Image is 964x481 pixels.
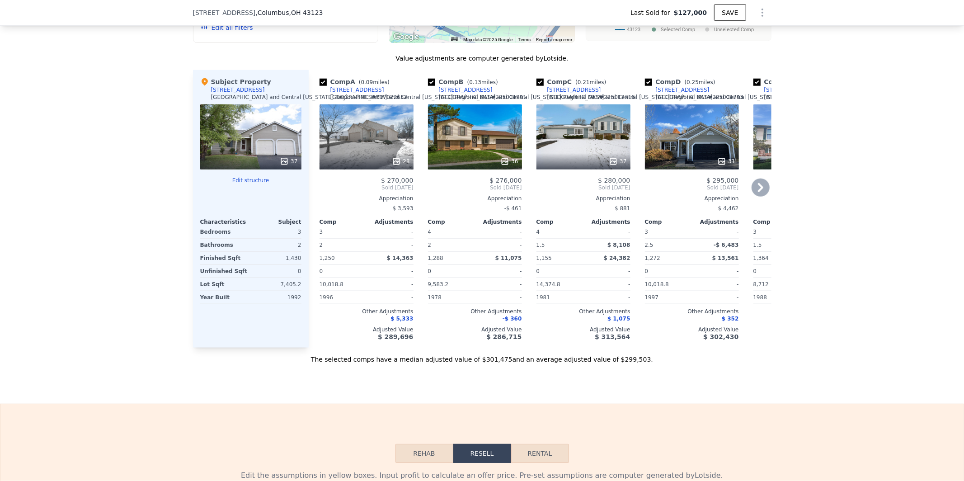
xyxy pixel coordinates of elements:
[753,229,757,235] span: 3
[428,291,473,304] div: 1978
[200,226,249,238] div: Bedrooms
[536,281,560,288] span: 14,374.8
[477,226,522,238] div: -
[428,239,473,251] div: 2
[694,265,739,278] div: -
[585,265,630,278] div: -
[717,157,735,166] div: 31
[428,268,432,274] span: 0
[627,27,640,33] text: 43123
[536,326,630,333] div: Adjusted Value
[200,239,249,251] div: Bathrooms
[645,326,739,333] div: Adjusted Value
[391,31,421,43] a: Open this area in Google Maps (opens a new window)
[463,37,513,42] span: Map data ©2025 Google
[320,239,365,251] div: 2
[330,94,527,101] div: [GEOGRAPHIC_DATA] and Central [US_STATE] Regional MLS # 225001941
[718,205,739,212] span: $ 4,462
[585,278,630,291] div: -
[439,86,493,94] div: [STREET_ADDRESS]
[320,255,335,261] span: 1,250
[585,291,630,304] div: -
[320,195,414,202] div: Appreciation
[656,94,852,101] div: [GEOGRAPHIC_DATA] and Central [US_STATE] Regional MLS # 224038896
[368,226,414,238] div: -
[714,5,746,21] button: SAVE
[753,308,847,315] div: Other Adjustments
[604,255,630,261] span: $ 24,382
[753,218,800,226] div: Comp
[630,8,674,17] span: Last Sold for
[687,79,699,85] span: 0.25
[764,94,961,101] div: [GEOGRAPHIC_DATA] and Central [US_STATE] Regional MLS # 225017034
[320,268,323,274] span: 0
[368,278,414,291] div: -
[251,218,301,226] div: Subject
[451,37,457,41] button: Keyboard shortcuts
[536,229,540,235] span: 4
[753,4,771,22] button: Show Options
[428,229,432,235] span: 4
[753,239,799,251] div: 1.5
[320,308,414,315] div: Other Adjustments
[201,23,253,32] button: Edit all filters
[703,333,738,340] span: $ 302,430
[320,77,393,86] div: Comp A
[320,86,384,94] a: [STREET_ADDRESS]
[764,86,818,94] div: [STREET_ADDRESS]
[495,255,522,261] span: $ 11,075
[361,79,373,85] span: 0.09
[428,86,493,94] a: [STREET_ADDRESS]
[645,195,739,202] div: Appreciation
[200,265,249,278] div: Unfinished Sqft
[289,9,323,16] span: , OH 43123
[536,37,572,42] a: Report a map error
[536,239,582,251] div: 1.5
[578,79,590,85] span: 0.21
[645,268,649,274] span: 0
[504,205,522,212] span: -$ 461
[200,278,249,291] div: Lot Sqft
[428,308,522,315] div: Other Adjustments
[694,291,739,304] div: -
[645,229,649,235] span: 3
[469,79,481,85] span: 0.13
[607,242,630,248] span: $ 8,108
[547,94,744,101] div: [GEOGRAPHIC_DATA] and Central [US_STATE] Regional MLS # 225001743
[645,218,692,226] div: Comp
[428,255,443,261] span: 1,288
[391,31,421,43] img: Google
[536,268,540,274] span: 0
[681,79,719,85] span: ( miles)
[211,94,408,101] div: [GEOGRAPHIC_DATA] and Central [US_STATE] Regional MLS # 217022652
[503,316,522,322] span: -$ 360
[572,79,610,85] span: ( miles)
[645,308,739,315] div: Other Adjustments
[598,177,630,184] span: $ 280,000
[475,218,522,226] div: Adjustments
[428,77,502,86] div: Comp B
[477,265,522,278] div: -
[489,177,522,184] span: $ 276,000
[439,94,635,101] div: [GEOGRAPHIC_DATA] and Central [US_STATE] Regional MLS # 225012716
[428,326,522,333] div: Adjusted Value
[477,239,522,251] div: -
[320,229,323,235] span: 3
[200,470,764,481] div: Edit the assumptions in yellow boxes. Input profit to calculate an offer price. Pre-set assumptio...
[753,77,827,86] div: Comp E
[595,333,630,340] span: $ 313,564
[368,239,414,251] div: -
[536,308,630,315] div: Other Adjustments
[428,184,522,191] span: Sold [DATE]
[253,291,301,304] div: 1992
[280,157,297,166] div: 37
[753,202,847,215] div: -
[722,316,739,322] span: $ 352
[712,255,739,261] span: $ 13,561
[320,281,343,288] span: 10,018.8
[320,326,414,333] div: Adjusted Value
[536,255,552,261] span: 1,155
[674,8,707,17] span: $127,000
[645,291,690,304] div: 1997
[645,184,739,191] span: Sold [DATE]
